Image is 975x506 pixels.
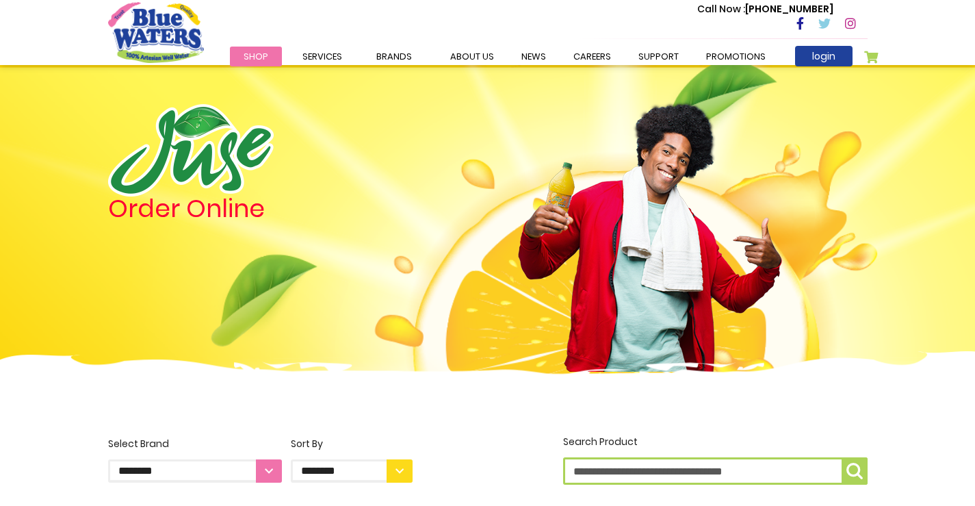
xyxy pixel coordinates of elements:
label: Select Brand [108,437,282,483]
img: man.png [517,79,783,372]
a: about us [437,47,508,66]
input: Search Product [563,457,868,485]
a: support [625,47,692,66]
select: Sort By [291,459,413,483]
a: Promotions [692,47,779,66]
h4: Order Online [108,197,413,221]
img: search-icon.png [846,463,863,479]
span: Call Now : [697,2,745,16]
span: Brands [376,50,412,63]
div: Sort By [291,437,413,451]
a: login [795,46,853,66]
a: careers [560,47,625,66]
img: logo [108,104,274,197]
button: Search Product [842,457,868,485]
select: Select Brand [108,459,282,483]
p: [PHONE_NUMBER] [697,2,833,16]
a: store logo [108,2,204,62]
span: Shop [244,50,268,63]
label: Search Product [563,435,868,485]
a: News [508,47,560,66]
span: Services [302,50,342,63]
